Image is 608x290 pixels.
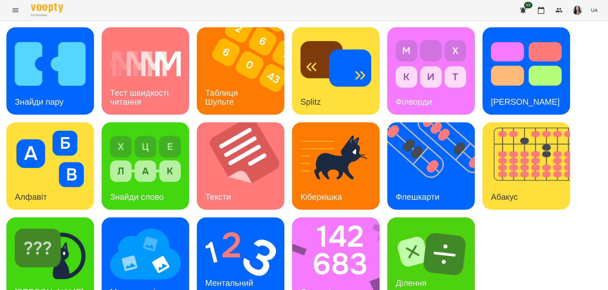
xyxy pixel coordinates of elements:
[110,226,181,282] img: Мнемотехніка
[205,192,231,202] h3: Тексти
[387,122,483,210] img: Флешкарти
[110,131,181,187] img: Знайди слово
[396,226,466,282] img: Ділення множення
[588,4,600,16] button: UA
[15,192,47,202] h3: Алфавіт
[197,122,284,210] a: ТекстиТексти
[15,226,86,282] img: Знайди Кіберкішку
[205,226,276,282] img: Ментальний рахунок
[524,2,532,8] span: 63
[31,13,63,17] span: For Business
[197,27,284,115] a: Таблиця ШультеТаблиця Шульте
[300,97,321,107] h3: Splitz
[387,122,475,210] a: ФлешкартиФлешкарти
[110,192,164,202] h3: Знайди слово
[491,36,562,92] img: Тест Струпа
[15,131,86,187] img: Алфавіт
[110,36,181,92] img: Тест швидкості читання
[15,36,86,92] img: Знайди пару
[396,97,432,107] h3: Філворди
[292,27,380,115] a: SplitzSplitz
[197,122,292,210] img: Тексти
[292,122,380,210] a: КіберкішкаКіберкішка
[591,7,598,13] span: UA
[205,88,240,106] h3: Таблиця Шульте
[300,131,371,187] img: Кіберкішка
[396,192,439,202] h3: Флешкарти
[6,122,94,210] a: АлфавітАлфавіт
[491,97,560,107] h3: [PERSON_NAME]
[573,6,582,15] img: 23d2127efeede578f11da5c146792859.jpg
[102,122,189,210] a: Знайди словоЗнайди слово
[491,192,518,202] h3: Абакус
[387,27,475,115] a: ФілвордиФілворди
[483,27,570,115] a: Тест Струпа[PERSON_NAME]
[300,36,371,92] img: Splitz
[31,3,63,13] img: Voopty Logo
[483,122,570,210] a: АбакусАбакус
[300,192,342,202] h3: Кіберкішка
[8,3,23,18] button: Menu
[6,27,94,115] a: Знайди паруЗнайди пару
[483,122,578,210] img: Абакус
[15,97,64,107] h3: Знайди пару
[197,27,292,115] img: Таблиця Шульте
[110,88,171,106] h3: Тест швидкості читання
[102,27,189,115] a: Тест швидкості читанняТест швидкості читання
[396,36,466,92] img: Філворди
